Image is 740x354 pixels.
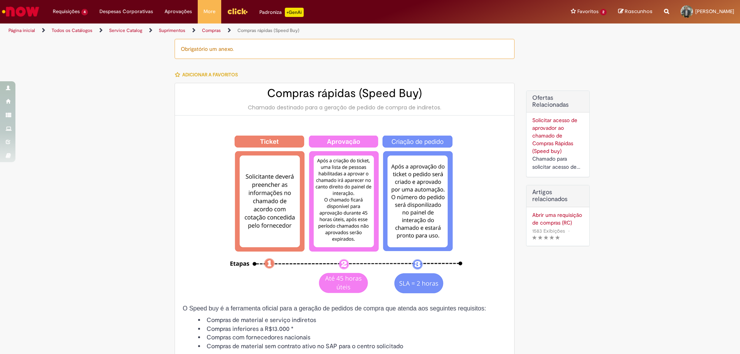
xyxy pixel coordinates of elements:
img: click_logo_yellow_360x200.png [227,5,248,17]
a: Suprimentos [159,27,185,34]
span: Adicionar a Favoritos [182,72,238,78]
li: Compras com fornecedores nacionais [198,333,506,342]
span: [PERSON_NAME] [695,8,734,15]
span: Requisições [53,8,80,15]
span: 1583 Exibições [532,228,565,234]
img: ServiceNow [1,4,40,19]
div: Chamado destinado para a geração de pedido de compra de indiretos. [183,104,506,111]
span: Favoritos [577,8,599,15]
span: Despesas Corporativas [99,8,153,15]
div: Chamado para solicitar acesso de aprovador ao ticket de Speed buy [532,155,584,171]
a: Abrir uma requisição de compras (RC) [532,211,584,226]
span: 4 [81,9,88,15]
p: +GenAi [285,8,304,17]
button: Adicionar a Favoritos [175,67,242,83]
span: Rascunhos [625,8,653,15]
span: 2 [600,9,607,15]
span: More [203,8,215,15]
a: Todos os Catálogos [52,27,92,34]
h2: Compras rápidas (Speed Buy) [183,87,506,100]
h3: Artigos relacionados [532,189,584,203]
li: Compras inferiores a R$13.000 * [198,325,506,334]
a: Rascunhos [618,8,653,15]
span: • [567,226,571,236]
ul: Trilhas de página [6,23,488,38]
a: Compras [202,27,221,34]
span: Aprovações [165,8,192,15]
div: Padroniza [259,8,304,17]
a: Service Catalog [109,27,142,34]
a: Solicitar acesso de aprovador ao chamado de Compras Rápidas (Speed buy) [532,117,577,154]
a: Página inicial [8,27,35,34]
span: O Speed buy é a ferramenta oficial para a geração de pedidos de compra que atenda aos seguintes r... [183,305,486,312]
div: Obrigatório um anexo. [175,39,515,59]
li: Compras de material sem contrato ativo no SAP para o centro solicitado [198,342,506,351]
a: Compras rápidas (Speed Buy) [237,27,299,34]
h2: Ofertas Relacionadas [532,95,584,108]
li: Compras de material e serviço indiretos [198,316,506,325]
div: Ofertas Relacionadas [526,91,590,177]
